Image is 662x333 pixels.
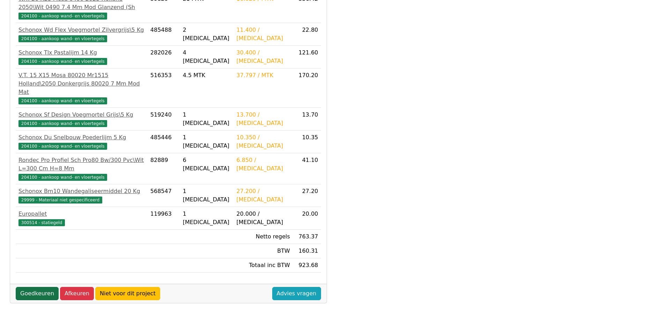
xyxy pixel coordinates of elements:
a: Schonox Du Snelbouw Poederlijm 5 Kg204100 - aankoop wand- en vloertegels [18,133,145,150]
span: 204100 - aankoop wand- en vloertegels [18,120,107,127]
span: 300514 - statiegeld [18,219,65,226]
div: Rondec Pro Profiel Sch Pro80 Bw/300 Pvc\Wit L=300 Cm H=8 Mm [18,156,145,173]
td: 82889 [148,153,180,184]
div: 1 [MEDICAL_DATA] [183,133,231,150]
a: V.T. 15 X15 Mosa 80020 Mr1515 Holland\2050 Donkergrijs 80020 7 Mm Mod Mat204100 - aankoop wand- e... [18,71,145,105]
div: 10.350 / [MEDICAL_DATA] [237,133,290,150]
div: 4.5 MTK [183,71,231,80]
td: 119963 [148,207,180,230]
a: Niet voor dit project [95,287,160,300]
td: 282026 [148,46,180,68]
td: 20.00 [293,207,321,230]
span: 204100 - aankoop wand- en vloertegels [18,143,107,150]
a: Europallet300514 - statiegeld [18,210,145,227]
td: 27.20 [293,184,321,207]
div: Schonox Wd Flex Voegmortel Zilvergrijs\5 Kg [18,26,145,34]
span: 204100 - aankoop wand- en vloertegels [18,174,107,181]
div: 4 [MEDICAL_DATA] [183,49,231,65]
div: Schonox Tlx Pastalijm 14 Kg [18,49,145,57]
div: Schonox Sf Design Voegmortel Grijs\5 Kg [18,111,145,119]
a: Schonox Wd Flex Voegmortel Zilvergrijs\5 Kg204100 - aankoop wand- en vloertegels [18,26,145,43]
div: Schonox Du Snelbouw Poederlijm 5 Kg [18,133,145,142]
td: 763.37 [293,230,321,244]
span: 204100 - aankoop wand- en vloertegels [18,13,107,20]
a: Rondec Pro Profiel Sch Pro80 Bw/300 Pvc\Wit L=300 Cm H=8 Mm204100 - aankoop wand- en vloertegels [18,156,145,181]
div: 6.850 / [MEDICAL_DATA] [237,156,290,173]
div: 2 [MEDICAL_DATA] [183,26,231,43]
td: 485488 [148,23,180,46]
div: Europallet [18,210,145,218]
td: 519240 [148,108,180,131]
a: Schonox Sf Design Voegmortel Grijs\5 Kg204100 - aankoop wand- en vloertegels [18,111,145,127]
a: Goedkeuren [16,287,59,300]
td: 22.80 [293,23,321,46]
a: Schonox Bm10 Wandegaliseermiddel 20 Kg29999 - Materiaal niet gespecificeerd [18,187,145,204]
span: 204100 - aankoop wand- en vloertegels [18,58,107,65]
span: 29999 - Materiaal niet gespecificeerd [18,197,102,203]
div: 27.200 / [MEDICAL_DATA] [237,187,290,204]
div: V.T. 15 X15 Mosa 80020 Mr1515 Holland\2050 Donkergrijs 80020 7 Mm Mod Mat [18,71,145,96]
div: 1 [MEDICAL_DATA] [183,210,231,227]
td: 41.10 [293,153,321,184]
td: 10.35 [293,131,321,153]
div: Schonox Bm10 Wandegaliseermiddel 20 Kg [18,187,145,195]
span: 204100 - aankoop wand- en vloertegels [18,97,107,104]
td: 160.31 [293,244,321,258]
div: 1 [MEDICAL_DATA] [183,111,231,127]
div: 30.400 / [MEDICAL_DATA] [237,49,290,65]
td: Totaal inc BTW [234,258,293,273]
td: 121.60 [293,46,321,68]
div: 13.700 / [MEDICAL_DATA] [237,111,290,127]
td: 13.70 [293,108,321,131]
div: 20.000 / [MEDICAL_DATA] [237,210,290,227]
td: BTW [234,244,293,258]
td: 568547 [148,184,180,207]
div: 37.797 / MTK [237,71,290,80]
div: 1 [MEDICAL_DATA] [183,187,231,204]
a: Afkeuren [60,287,94,300]
a: Advies vragen [272,287,321,300]
span: 204100 - aankoop wand- en vloertegels [18,35,107,42]
td: 516353 [148,68,180,108]
div: 6 [MEDICAL_DATA] [183,156,231,173]
div: 11.400 / [MEDICAL_DATA] [237,26,290,43]
td: 485446 [148,131,180,153]
a: Schonox Tlx Pastalijm 14 Kg204100 - aankoop wand- en vloertegels [18,49,145,65]
td: Netto regels [234,230,293,244]
td: 170.20 [293,68,321,108]
td: 923.68 [293,258,321,273]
